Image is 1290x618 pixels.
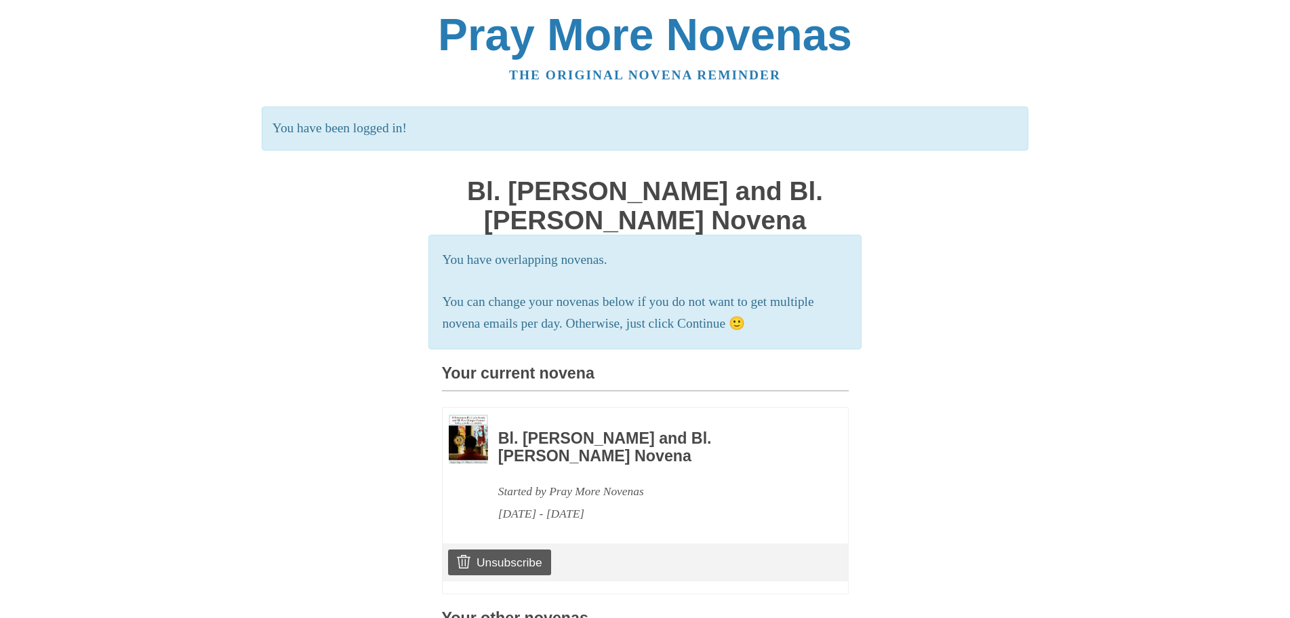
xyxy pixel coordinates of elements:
p: You can change your novenas below if you do not want to get multiple novena emails per day. Other... [443,291,848,336]
h3: Bl. [PERSON_NAME] and Bl. [PERSON_NAME] Novena [498,430,811,465]
h3: Your current novena [442,365,849,391]
div: [DATE] - [DATE] [498,503,811,525]
div: Started by Pray More Novenas [498,480,811,503]
a: Unsubscribe [448,549,550,575]
a: Pray More Novenas [438,9,852,60]
p: You have been logged in! [262,107,1028,151]
a: The original novena reminder [509,68,781,82]
img: Novena image [449,414,488,464]
h1: Bl. [PERSON_NAME] and Bl. [PERSON_NAME] Novena [442,177,849,235]
p: You have overlapping novenas. [443,249,848,271]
